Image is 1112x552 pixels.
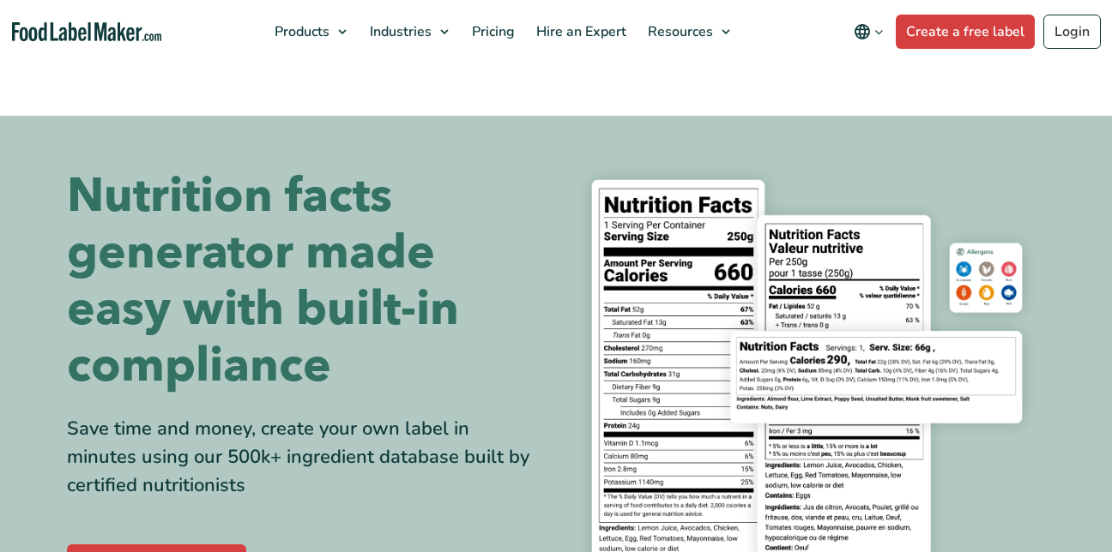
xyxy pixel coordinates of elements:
[531,22,628,41] span: Hire an Expert
[67,415,543,500] div: Save time and money, create your own label in minutes using our 500k+ ingredient database built b...
[269,22,331,41] span: Products
[1043,15,1101,49] a: Login
[365,22,433,41] span: Industries
[643,22,715,41] span: Resources
[842,15,896,49] button: Change language
[467,22,517,41] span: Pricing
[12,22,162,42] a: Food Label Maker homepage
[67,168,543,394] h1: Nutrition facts generator made easy with built-in compliance
[896,15,1035,49] a: Create a free label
